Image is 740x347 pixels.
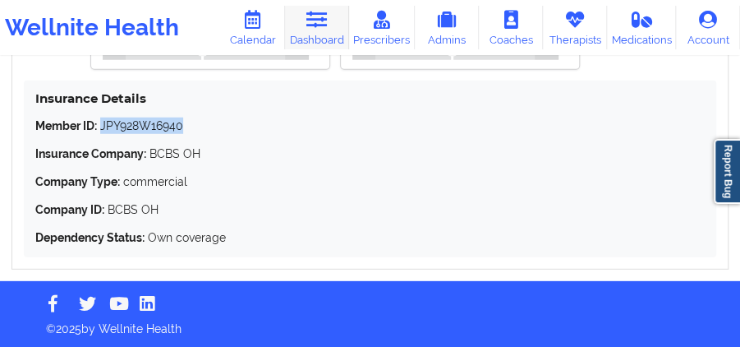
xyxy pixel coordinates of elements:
[35,146,705,162] p: BCBS OH
[221,6,285,49] a: Calendar
[415,6,479,49] a: Admins
[676,6,740,49] a: Account
[285,6,349,49] a: Dashboard
[35,203,104,216] strong: Company ID:
[35,173,705,190] p: commercial
[35,175,120,188] strong: Company Type:
[543,6,607,49] a: Therapists
[35,90,705,106] h4: Insurance Details
[714,139,740,204] a: Report Bug
[35,231,145,244] strong: Dependency Status:
[35,118,705,134] p: JPY928W16940
[479,6,543,49] a: Coaches
[34,309,706,337] p: © 2025 by Wellnite Health
[35,119,97,132] strong: Member ID:
[35,147,146,160] strong: Insurance Company:
[349,6,415,49] a: Prescribers
[607,6,676,49] a: Medications
[35,201,705,218] p: BCBS OH
[35,229,705,246] p: Own coverage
